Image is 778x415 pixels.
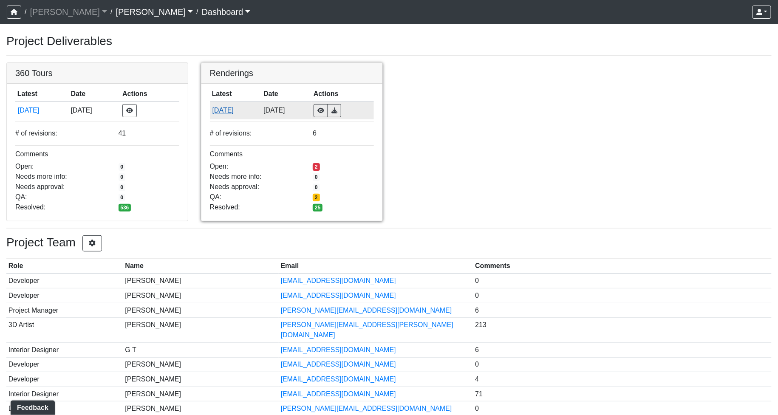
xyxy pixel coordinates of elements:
h3: Project Deliverables [6,34,772,48]
button: [DATE] [212,105,260,116]
td: Interior Designer [6,342,123,357]
td: 6 [473,342,772,357]
td: 3D Artist [6,318,123,343]
td: bc4R2khgC9ZdMcTvLrN78E [210,102,262,119]
a: [PERSON_NAME] [30,3,107,20]
td: 0 [473,357,772,372]
iframe: Ybug feedback widget [6,398,57,415]
a: [PERSON_NAME][EMAIL_ADDRESS][DOMAIN_NAME] [281,405,452,412]
td: [PERSON_NAME] [123,318,279,343]
td: [PERSON_NAME] [123,372,279,387]
td: Project Manager [6,303,123,318]
th: Role [6,259,123,274]
td: [PERSON_NAME] [123,303,279,318]
a: [EMAIL_ADDRESS][DOMAIN_NAME] [281,390,396,398]
button: [DATE] [17,105,67,116]
td: [PERSON_NAME] [123,357,279,372]
td: 0 [473,288,772,303]
td: G T [123,342,279,357]
a: [EMAIL_ADDRESS][DOMAIN_NAME] [281,277,396,284]
td: 71 [473,387,772,401]
td: pnh8f5S5HjU41T4ZphFfvd [15,102,69,119]
td: 6 [473,303,772,318]
td: Developer [6,288,123,303]
a: Dashboard [202,3,251,20]
a: [EMAIL_ADDRESS][DOMAIN_NAME] [281,361,396,368]
a: [EMAIL_ADDRESS][DOMAIN_NAME] [281,346,396,353]
th: Name [123,259,279,274]
span: / [107,3,116,20]
td: 213 [473,318,772,343]
a: [PERSON_NAME] [116,3,193,20]
a: [PERSON_NAME][EMAIL_ADDRESS][DOMAIN_NAME] [281,307,452,314]
td: Interior Designer [6,387,123,401]
th: Comments [473,259,772,274]
td: [PERSON_NAME] [123,288,279,303]
td: 4 [473,372,772,387]
a: [EMAIL_ADDRESS][DOMAIN_NAME] [281,375,396,383]
td: 0 [473,274,772,288]
h3: Project Team [6,235,772,251]
span: / [21,3,30,20]
td: Developer [6,357,123,372]
a: [EMAIL_ADDRESS][DOMAIN_NAME] [281,292,396,299]
a: [PERSON_NAME][EMAIL_ADDRESS][PERSON_NAME][DOMAIN_NAME] [281,321,453,339]
td: [PERSON_NAME] [123,387,279,401]
th: Email [279,259,473,274]
td: Developer [6,274,123,288]
td: Developer [6,372,123,387]
span: / [193,3,201,20]
td: [PERSON_NAME] [123,274,279,288]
